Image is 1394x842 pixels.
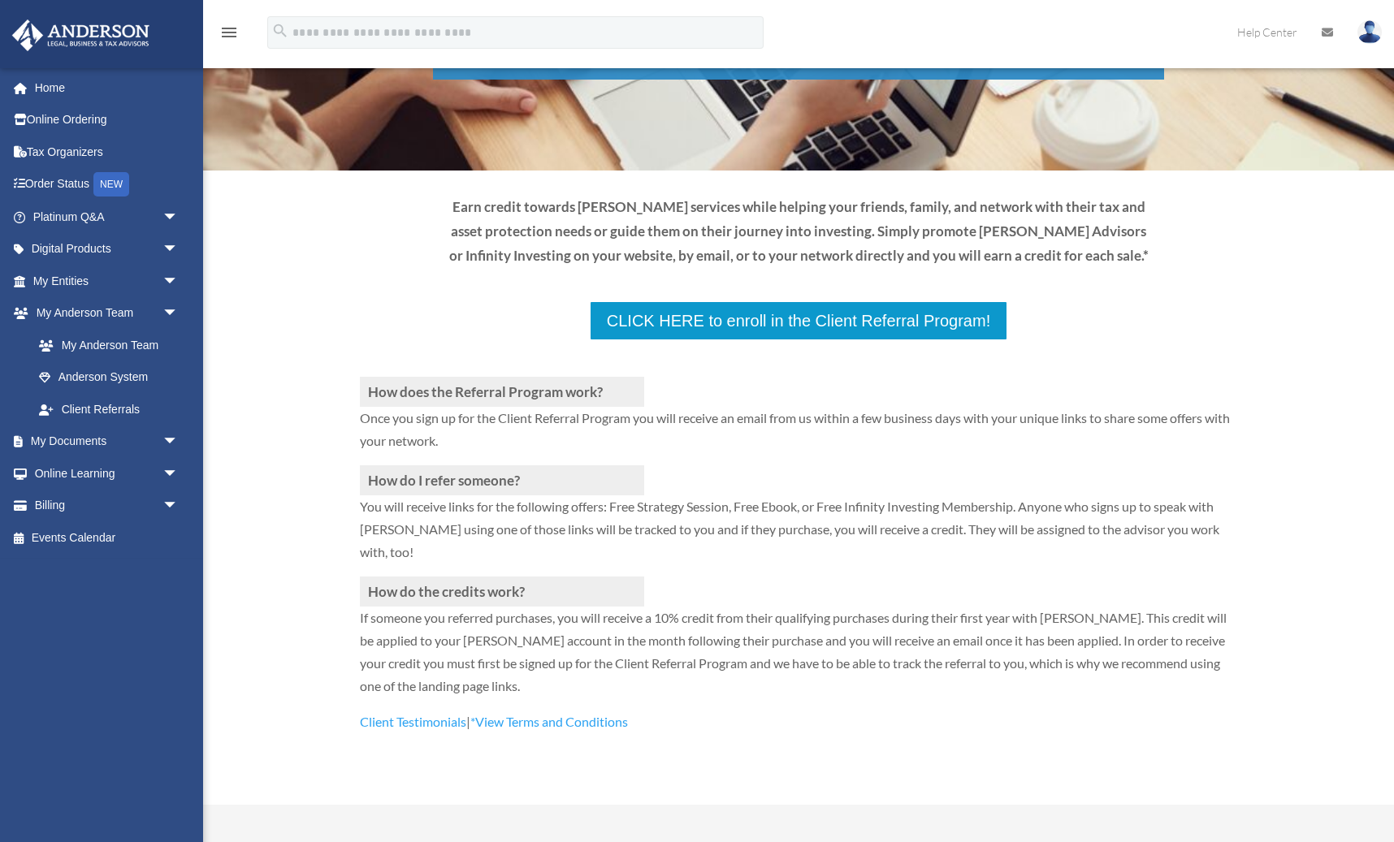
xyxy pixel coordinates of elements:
a: My Entitiesarrow_drop_down [11,265,203,297]
span: arrow_drop_down [162,233,195,266]
p: Earn credit towards [PERSON_NAME] services while helping your friends, family, and network with t... [448,195,1149,267]
a: Digital Productsarrow_drop_down [11,233,203,266]
i: search [271,22,289,40]
a: Platinum Q&Aarrow_drop_down [11,201,203,233]
a: Home [11,71,203,104]
a: *View Terms and Conditions [470,714,628,737]
p: You will receive links for the following offers: Free Strategy Session, Free Ebook, or Free Infin... [360,495,1237,576]
a: CLICK HERE to enroll in the Client Referral Program! [589,300,1008,341]
span: arrow_drop_down [162,457,195,490]
span: arrow_drop_down [162,490,195,523]
a: Client Referrals [23,393,195,425]
a: Anderson System [23,361,203,394]
h3: How does the Referral Program work? [360,377,644,407]
a: menu [219,28,239,42]
span: arrow_drop_down [162,425,195,459]
img: Anderson Advisors Platinum Portal [7,19,154,51]
span: arrow_drop_down [162,265,195,298]
a: My Documentsarrow_drop_down [11,425,203,458]
h3: How do I refer someone? [360,465,644,495]
img: User Pic [1357,20,1382,44]
div: NEW [93,172,129,196]
p: Once you sign up for the Client Referral Program you will receive an email from us within a few b... [360,407,1237,465]
p: If someone you referred purchases, you will receive a 10% credit from their qualifying purchases ... [360,607,1237,710]
a: My Anderson Team [23,329,203,361]
a: Tax Organizers [11,136,203,168]
a: My Anderson Teamarrow_drop_down [11,297,203,330]
span: arrow_drop_down [162,201,195,234]
span: arrow_drop_down [162,297,195,330]
a: Events Calendar [11,521,203,554]
a: Order StatusNEW [11,168,203,201]
p: | [360,710,1237,733]
i: menu [219,23,239,42]
a: Client Testimonials [360,714,466,737]
a: Online Learningarrow_drop_down [11,457,203,490]
h3: How do the credits work? [360,576,644,607]
a: Billingarrow_drop_down [11,490,203,522]
a: Online Ordering [11,104,203,136]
